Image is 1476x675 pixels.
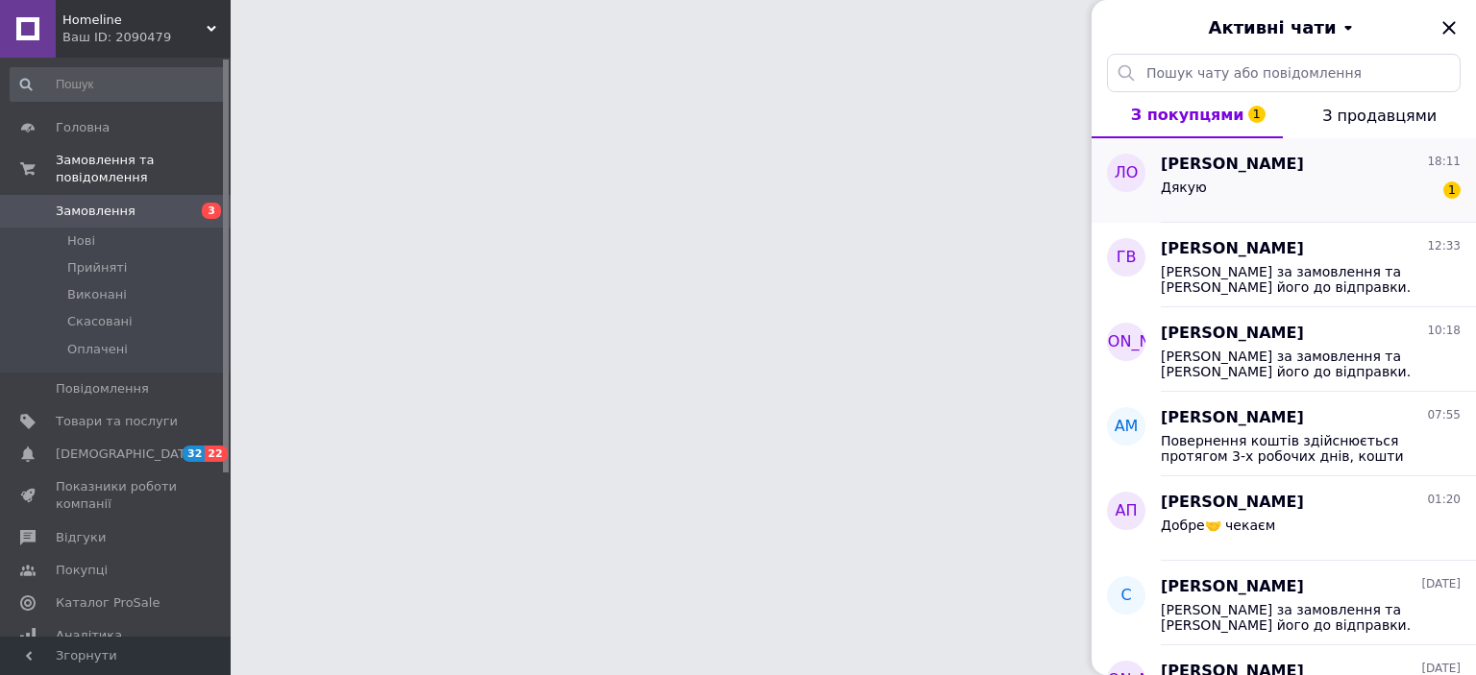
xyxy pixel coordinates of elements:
[62,12,207,29] span: Homeline
[1208,15,1336,40] span: Активні чати
[1427,238,1461,254] span: 12:33
[56,119,110,136] span: Головна
[1145,15,1422,40] button: Активні чати
[1161,180,1207,195] span: Дякую
[1161,323,1304,345] span: [PERSON_NAME]
[1092,561,1476,645] button: С[PERSON_NAME][DATE][PERSON_NAME] за замовлення та [PERSON_NAME] його до відправки. Зазвичай ми в...
[1063,331,1191,353] span: [PERSON_NAME]
[1161,264,1434,295] span: [PERSON_NAME] за замовлення та [PERSON_NAME] його до відправки. Зазвичай ми відправляємо замовлен...
[56,627,122,644] span: Аналітика
[1161,576,1304,598] span: [PERSON_NAME]
[1322,107,1437,125] span: З продавцями
[1421,576,1461,592] span: [DATE]
[62,29,231,46] div: Ваш ID: 2090479
[56,413,178,430] span: Товари та послуги
[1092,392,1476,476] button: АМ[PERSON_NAME]07:55Повернення коштів здійснюється протягом 3-х робочих днів, кошти повертає Пром...
[1092,223,1476,307] button: ГВ[PERSON_NAME]12:33[PERSON_NAME] за замовлення та [PERSON_NAME] його до відправки. Зазвичай ми в...
[56,562,108,579] span: Покупці
[1161,433,1434,464] span: Повернення коштів здійснюється протягом 3-х робочих днів, кошти повертає Пром, оскільки це Промоо...
[56,446,198,463] span: [DEMOGRAPHIC_DATA]
[1283,92,1476,138] button: З продавцями
[202,203,221,219] span: 3
[1115,162,1139,184] span: ЛО
[1427,154,1461,170] span: 18:11
[1427,492,1461,508] span: 01:20
[1115,416,1139,438] span: АМ
[205,446,227,462] span: 22
[1161,238,1304,260] span: [PERSON_NAME]
[1161,492,1304,514] span: [PERSON_NAME]
[1116,500,1138,522] span: АП
[67,286,127,303] span: Виконані
[1161,407,1304,429] span: [PERSON_NAME]
[56,152,231,186] span: Замовлення та повідомлення
[1438,16,1461,39] button: Закрити
[1427,407,1461,423] span: 07:55
[1161,602,1434,633] span: [PERSON_NAME] за замовлення та [PERSON_NAME] його до відправки. Зазвичай ми відправляємо замовлен...
[1092,138,1476,223] button: ЛО[PERSON_NAME]18:11Дякую1
[1092,476,1476,561] button: АП[PERSON_NAME]01:20Добре🤝 чекаєм
[1092,92,1283,138] button: З покупцями1
[67,313,133,330] span: Скасовані
[1443,181,1461,199] span: 1
[1161,518,1275,533] span: Добре🤝 чекаєм
[1117,247,1137,269] span: ГВ
[56,203,135,220] span: Замовлення
[67,232,95,250] span: Нові
[1107,54,1461,92] input: Пошук чату або повідомлення
[56,478,178,513] span: Показники роботи компанії
[56,529,106,546] span: Відгуки
[1427,323,1461,339] span: 10:18
[1248,106,1266,123] span: 1
[67,259,127,277] span: Прийняті
[10,67,227,102] input: Пошук
[1161,349,1434,379] span: [PERSON_NAME] за замовлення та [PERSON_NAME] його до відправки. Відправка на Точку Видачі Розетки...
[1161,154,1304,176] span: [PERSON_NAME]
[56,380,149,398] span: Повідомлення
[56,594,160,612] span: Каталог ProSale
[67,341,128,358] span: Оплачені
[183,446,205,462] span: 32
[1131,106,1244,124] span: З покупцями
[1092,307,1476,392] button: [PERSON_NAME][PERSON_NAME]10:18[PERSON_NAME] за замовлення та [PERSON_NAME] його до відправки. Ві...
[1120,585,1131,607] span: С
